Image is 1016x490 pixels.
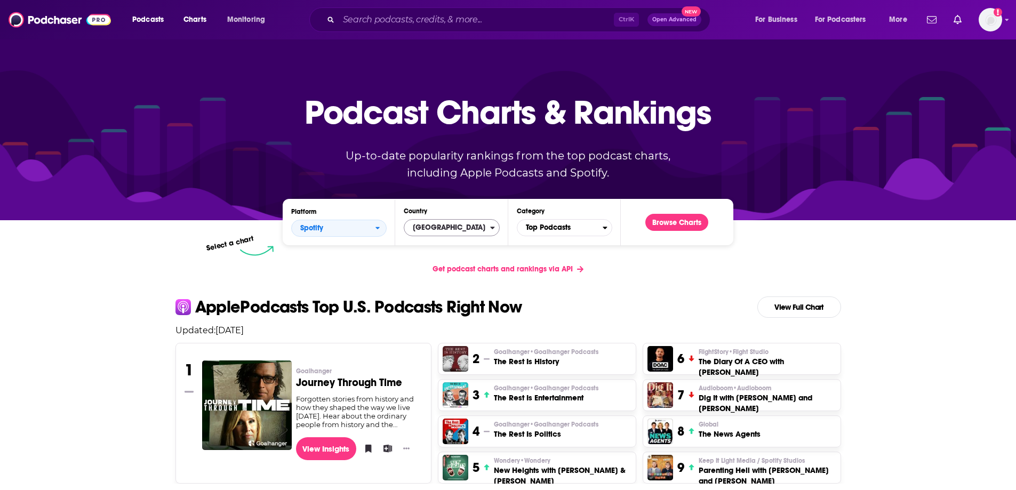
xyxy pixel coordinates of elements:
[994,8,1002,17] svg: Add a profile image
[424,256,592,282] a: Get podcast charts and rankings via API
[979,8,1002,31] span: Logged in as lucyherbert
[202,360,292,449] a: Journey Through Time
[296,367,422,375] p: Goalhanger
[494,420,598,429] span: Goalhanger
[494,384,598,392] p: Goalhanger • Goalhanger Podcasts
[319,7,721,32] div: Search podcasts, credits, & more...
[699,356,836,377] h3: The Diary Of A CEO with [PERSON_NAME]
[647,419,673,444] img: The News Agents
[647,346,673,372] img: The Diary Of A CEO with Steven Bartlett
[699,465,836,486] h3: Parenting Hell with [PERSON_NAME] and [PERSON_NAME]
[647,13,701,26] button: Open AdvancedNew
[699,392,836,414] h3: Dig It with [PERSON_NAME] and [PERSON_NAME]
[291,220,387,237] button: open menu
[473,351,479,367] h3: 2
[699,456,836,486] a: Keep It Light Media / Spotify StudiosParenting Hell with [PERSON_NAME] and [PERSON_NAME]
[494,392,598,403] h3: The Rest Is Entertainment
[494,420,598,439] a: Goalhanger•Goalhanger PodcastsThe Rest Is Politics
[699,348,769,356] span: FlightStory
[296,377,422,388] h3: Journey Through Time
[699,420,761,429] p: Global
[296,367,332,375] span: Goalhanger
[757,296,841,318] a: View Full Chart
[530,384,598,392] span: • Goalhanger Podcasts
[443,419,468,444] img: The Rest Is Politics
[494,456,631,486] a: Wondery•WonderyNew Heights with [PERSON_NAME] & [PERSON_NAME]
[443,455,468,480] img: New Heights with Jason & Travis Kelce
[177,11,213,28] a: Charts
[699,348,836,356] p: FlightStory • Flight Studio
[699,348,836,377] a: FlightStory•Flight StudioThe Diary Of A CEO with [PERSON_NAME]
[202,360,292,450] img: Journey Through Time
[291,220,387,237] h2: Platforms
[923,11,941,29] a: Show notifications dropdown
[699,420,761,439] a: GlobalThe News Agents
[645,214,708,231] button: Browse Charts
[652,17,697,22] span: Open Advanced
[699,384,836,414] a: Audioboom•AudioboomDig It with [PERSON_NAME] and [PERSON_NAME]
[815,12,866,27] span: For Podcasters
[296,437,356,460] a: View Insights
[494,456,631,465] p: Wondery • Wondery
[296,367,422,395] a: GoalhangerJourney Through Time
[494,384,598,392] span: Goalhanger
[175,299,191,315] img: apple Icon
[404,219,499,236] button: Countries
[494,356,598,367] h3: The Rest Is History
[494,348,598,367] a: Goalhanger•Goalhanger PodcastsThe Rest Is History
[240,246,274,256] img: select arrow
[183,12,206,27] span: Charts
[699,384,771,392] span: Audioboom
[748,11,811,28] button: open menu
[647,382,673,408] img: Dig It with Jo Whiley and Zoe Ball
[125,11,178,28] button: open menu
[699,429,761,439] h3: The News Agents
[443,346,468,372] img: The Rest Is History
[530,421,598,428] span: • Goalhanger Podcasts
[949,11,966,29] a: Show notifications dropdown
[296,395,422,429] div: Forgotten stories from history and how they shaped the way we live [DATE]. Hear about the ordinar...
[677,351,684,367] h3: 6
[677,387,684,403] h3: 7
[206,234,255,253] p: Select a chart
[494,456,550,465] span: Wondery
[494,420,598,429] p: Goalhanger • Goalhanger Podcasts
[647,455,673,480] img: Parenting Hell with Rob Beckett and Josh Widdicombe
[325,147,692,181] p: Up-to-date popularity rankings from the top podcast charts, including Apple Podcasts and Spotify.
[729,348,769,356] span: • Flight Studio
[517,219,612,236] button: Categories
[473,460,479,476] h3: 5
[132,12,164,27] span: Podcasts
[195,299,522,316] p: Apple Podcasts Top U.S. Podcasts Right Now
[227,12,265,27] span: Monitoring
[677,460,684,476] h3: 9
[979,8,1002,31] button: Show profile menu
[167,325,850,335] p: Updated: [DATE]
[443,382,468,408] img: The Rest Is Entertainment
[733,384,771,392] span: • Audioboom
[979,8,1002,31] img: User Profile
[399,443,414,454] button: Show More Button
[361,440,371,456] button: Bookmark Podcast
[614,13,639,27] span: Ctrl K
[494,384,598,403] a: Goalhanger•Goalhanger PodcastsThe Rest Is Entertainment
[699,384,836,392] p: Audioboom • Audioboom
[889,12,907,27] span: More
[473,423,479,439] h3: 4
[339,11,614,28] input: Search podcasts, credits, & more...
